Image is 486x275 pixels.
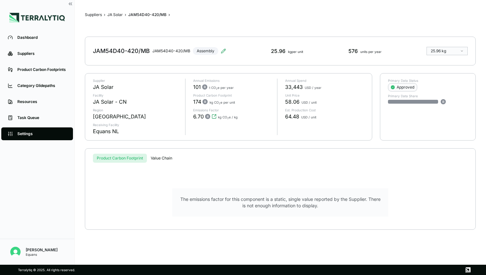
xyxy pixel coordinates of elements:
button: Approved [388,83,417,91]
div: Category Glidepaths [17,83,67,88]
p: Annual Spend [285,79,364,82]
span: kg CO e per unit [210,100,235,104]
p: Unit Price [285,93,364,97]
span: 64.48 [285,113,299,120]
div: 576 [348,47,382,55]
sub: 2 [219,102,221,105]
div: Resources [17,99,67,104]
div: Product Carbon Footprints [17,67,67,72]
div: Approved [391,85,414,90]
span: units per year [360,50,382,54]
div: Task Queue [17,115,67,120]
span: USD / year [305,86,321,90]
div: [GEOGRAPHIC_DATA] [93,113,146,120]
span: › [104,12,105,17]
div: 25.96 [271,47,303,55]
img: Nitin Shetty [10,247,21,257]
p: Region [93,108,180,112]
span: › [168,12,170,17]
span: 174 [193,98,201,106]
img: Logo [9,13,65,22]
p: Est. Production Cost [285,108,364,112]
button: Open user button [8,244,23,260]
p: Primary Data Share [388,94,468,98]
div: Equans NL [93,127,119,135]
span: 33,443 [285,83,303,91]
span: t CO e per year [209,86,234,90]
sub: 2 [216,87,218,90]
span: 58.06 [285,98,300,106]
p: Supplier [93,79,180,82]
button: Suppliers [85,12,102,17]
p: Receiving Facility [93,123,180,127]
p: Product Carbon Footprint [193,93,272,97]
span: kg CO e / kg [218,115,238,119]
p: The emissions factor for this component is a static, single value reported by the Supplier. There... [180,196,381,209]
svg: View audit trail [212,114,217,119]
p: Facility [93,93,180,97]
p: Annual Emissions [193,79,272,82]
span: R [204,98,206,106]
div: JAM54D40-420/MB [152,48,190,54]
span: R [204,83,206,91]
p: Emissions Factor [193,108,272,112]
div: Dashboard [17,35,67,40]
span: R [442,98,444,106]
button: 25.96 kg [427,47,468,55]
span: 101 [193,83,201,91]
span: kg per unit [288,50,303,54]
div: [PERSON_NAME] [26,247,58,253]
div: Equans [26,253,58,256]
button: JA Solar [107,12,123,17]
span: USD / unit [301,115,316,119]
div: JAM54D40-420/MB [128,12,166,17]
sub: 2 [227,117,229,120]
div: Suppliers [17,51,67,56]
span: › [125,12,126,17]
span: 6.70 [193,113,204,120]
button: Product Carbon Footprint [93,154,147,163]
p: Primary Data Status [388,79,468,82]
button: Value Chain [147,154,176,163]
div: JA Solar [93,83,113,91]
div: JAM54D40-420/MB [93,47,150,55]
div: JA Solar - CN [93,98,127,106]
span: USD / unit [301,100,317,104]
div: Settings [17,131,67,136]
div: s [93,154,468,163]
